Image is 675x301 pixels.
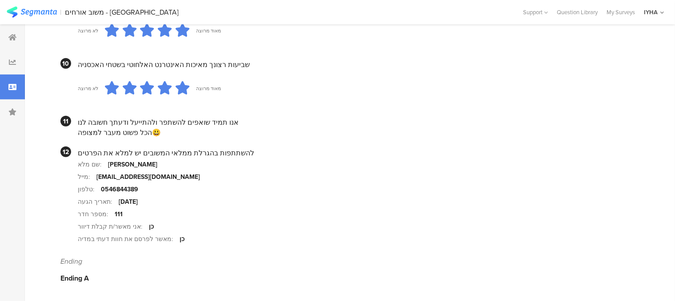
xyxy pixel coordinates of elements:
div: שביעות רצונך מאיכות האינטרנט האלחוטי בשטחי האכסניה [78,59,633,70]
div: [DATE] [119,197,138,206]
div: 0546844389 [101,185,138,194]
div: 11 [60,116,71,127]
div: מאוד מרוצה [196,27,221,34]
div: אנו תמיד שואפים להשתפר ולהתייעל ודעתך חשובה לנו [78,117,633,127]
a: My Surveys [602,8,639,16]
div: כן [180,234,184,244]
div: [PERSON_NAME] [108,160,157,169]
div: IYHA [644,8,658,16]
div: להשתתפות בהגרלת ממלאי המשובים יש למלא את הפרטים [78,148,633,158]
div: 12 [60,147,71,157]
div: 10 [60,58,71,69]
div: לא מרוצה [78,27,98,34]
img: segmanta logo [7,7,57,18]
div: Ending [60,256,633,266]
div: [EMAIL_ADDRESS][DOMAIN_NAME] [96,172,200,182]
div: מאשר לפרסם את חוות דעתי במדיה: [78,234,180,244]
div: מייל: [78,172,96,182]
div: Support [523,5,548,19]
div: טלפון: [78,185,101,194]
div: מספר חדר: [78,210,115,219]
div: תאריך הגעה: [78,197,119,206]
div: 111 [115,210,123,219]
a: Question Library [552,8,602,16]
div: | [60,7,62,17]
div: מאוד מרוצה [196,85,221,92]
div: משוב אורחים - [GEOGRAPHIC_DATA] [65,8,179,16]
div: שם מלא: [78,160,108,169]
div: Ending A [60,273,633,283]
div: הכל פשוט מעבר למצופה😃 [78,127,633,138]
div: אני מאשר/ת קבלת דיוור: [78,222,149,231]
div: לא מרוצה [78,85,98,92]
div: כן [149,222,154,231]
